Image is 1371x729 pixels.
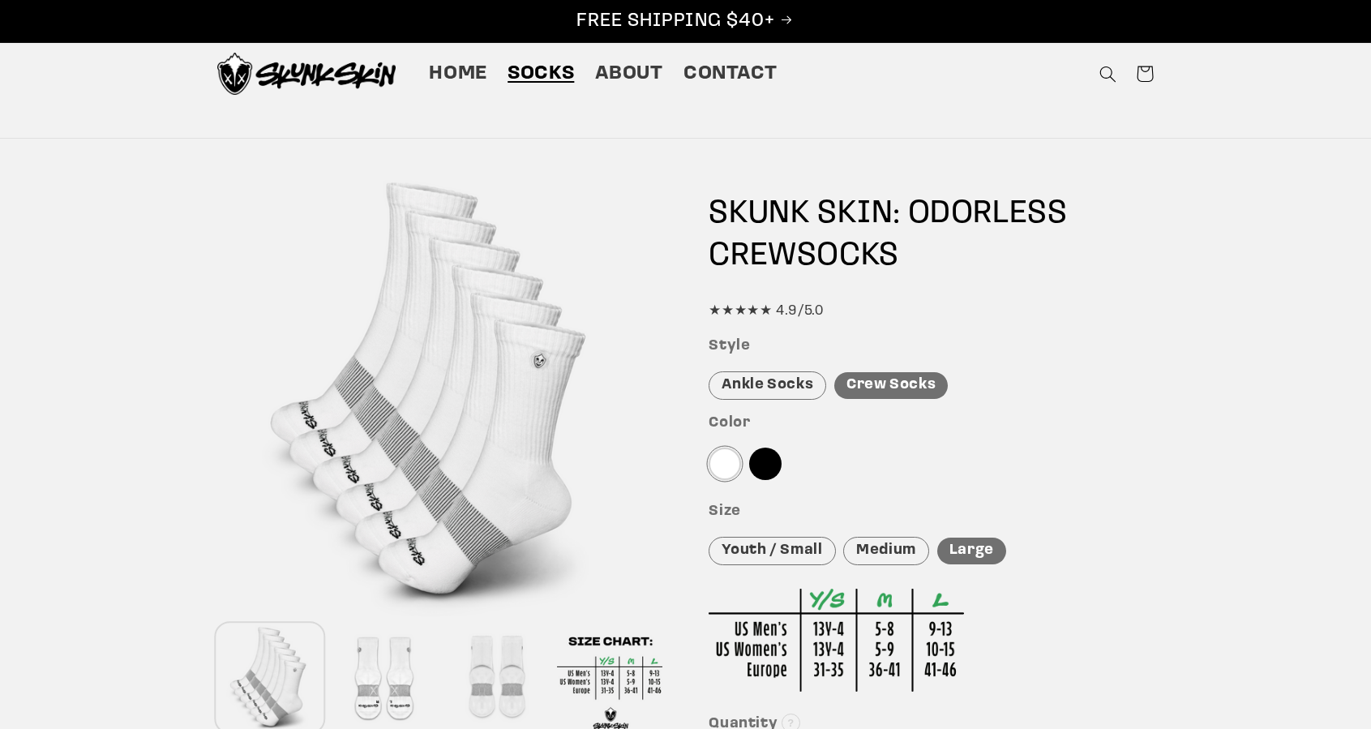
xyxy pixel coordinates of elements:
[17,9,1354,34] p: FREE SHIPPING $40+
[1089,55,1126,92] summary: Search
[217,53,396,95] img: Skunk Skin Anti-Odor Socks.
[498,51,585,96] a: Socks
[709,537,835,565] div: Youth / Small
[508,62,574,87] span: Socks
[595,62,663,87] span: About
[709,240,796,272] span: CREW
[709,193,1154,277] h1: SKUNK SKIN: ODORLESS SOCKS
[709,414,1154,433] h3: Color
[937,538,1006,564] div: Large
[419,51,498,96] a: Home
[834,372,948,399] div: Crew Socks
[843,537,929,565] div: Medium
[683,62,777,87] span: Contact
[585,51,673,96] a: About
[709,337,1154,356] h3: Style
[709,299,1154,324] div: ★★★★★ 4.9/5.0
[709,371,826,400] div: Ankle Socks
[673,51,787,96] a: Contact
[709,589,964,692] img: Sizing Chart
[709,503,1154,521] h3: Size
[429,62,487,87] span: Home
